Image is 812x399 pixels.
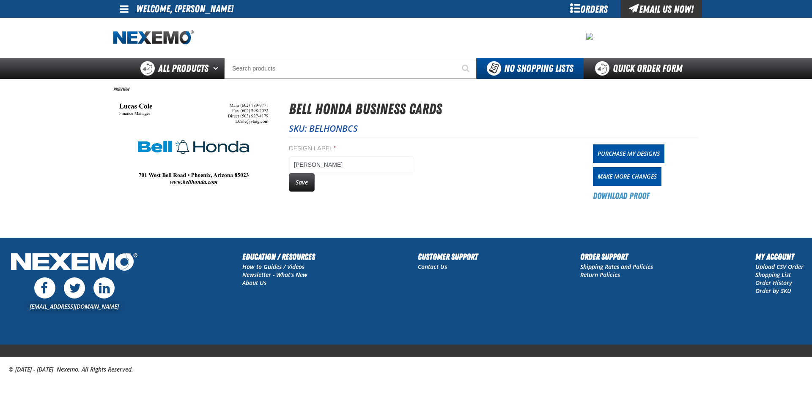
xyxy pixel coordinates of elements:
[504,62,573,74] span: No Shopping Lists
[289,98,699,120] h1: Bell Honda Business Cards
[586,33,593,40] img: 792e258ba9f2e0418e18c59e573ab877.png
[113,30,194,45] img: Nexemo logo
[8,250,140,275] img: Nexemo Logo
[158,61,208,76] span: All Products
[755,271,791,279] a: Shopping List
[580,250,653,263] h2: Order Support
[755,287,791,295] a: Order by SKU
[418,250,478,263] h2: Customer Support
[30,302,119,310] a: [EMAIL_ADDRESS][DOMAIN_NAME]
[210,58,224,79] button: Open All Products pages
[113,86,129,93] span: Preview
[755,279,792,287] a: Order History
[455,58,477,79] button: Start Searching
[289,173,315,192] button: Save
[755,263,804,271] a: Upload CSV Order
[477,58,584,79] button: You do not have available Shopping Lists. Open to Create a New List
[580,271,620,279] a: Return Policies
[289,145,413,153] label: Design Label
[224,58,477,79] input: Search
[289,156,413,173] input: Design Label
[584,58,698,79] a: Quick Order Form
[593,144,664,163] a: Purchase My Designs
[755,250,804,263] h2: My Account
[113,30,194,45] a: Home
[289,122,358,134] span: SKU: BELHONBCS
[580,263,653,271] a: Shipping Rates and Policies
[242,271,307,279] a: Newsletter - What's New
[242,263,304,271] a: How to Guides / Videos
[418,263,447,271] a: Contact Us
[593,167,661,186] a: Make More Changes
[593,190,650,202] a: Download Proof
[242,279,266,287] a: About Us
[242,250,315,263] h2: Education / Resources
[113,98,274,190] img: BelHonBCs-BelHonBCs3.5x2-1747953103-682fa5cf7f25a868706572.jpg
